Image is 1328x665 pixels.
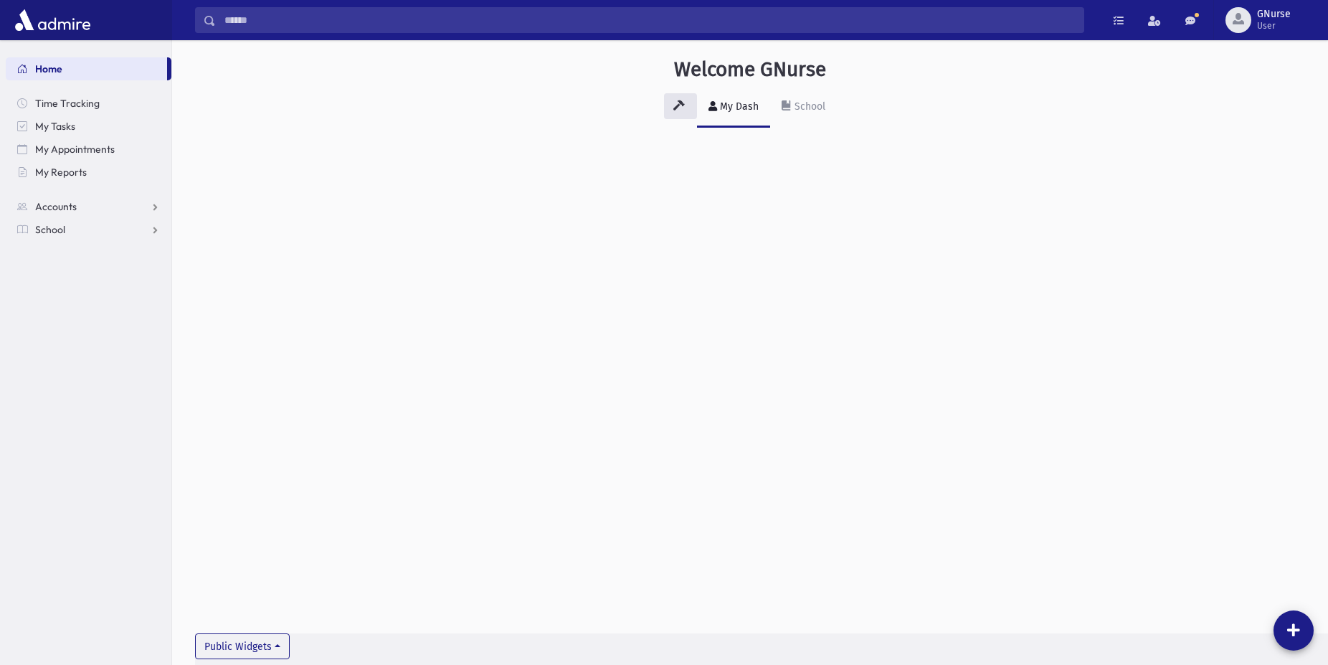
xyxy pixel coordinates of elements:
span: My Appointments [35,143,115,156]
span: My Reports [35,166,87,179]
span: Accounts [35,200,77,213]
a: My Reports [6,161,171,184]
a: My Dash [697,88,770,128]
span: School [35,223,65,236]
span: Time Tracking [35,97,100,110]
a: Home [6,57,167,80]
a: Accounts [6,195,171,218]
a: School [6,218,171,241]
a: My Tasks [6,115,171,138]
a: School [770,88,837,128]
div: My Dash [717,100,759,113]
a: My Appointments [6,138,171,161]
img: AdmirePro [11,6,94,34]
span: My Tasks [35,120,75,133]
span: GNurse [1257,9,1291,20]
input: Search [216,7,1083,33]
span: User [1257,20,1291,32]
span: Home [35,62,62,75]
button: Public Widgets [195,633,290,659]
h3: Welcome GNurse [674,57,826,82]
div: School [792,100,825,113]
a: Time Tracking [6,92,171,115]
